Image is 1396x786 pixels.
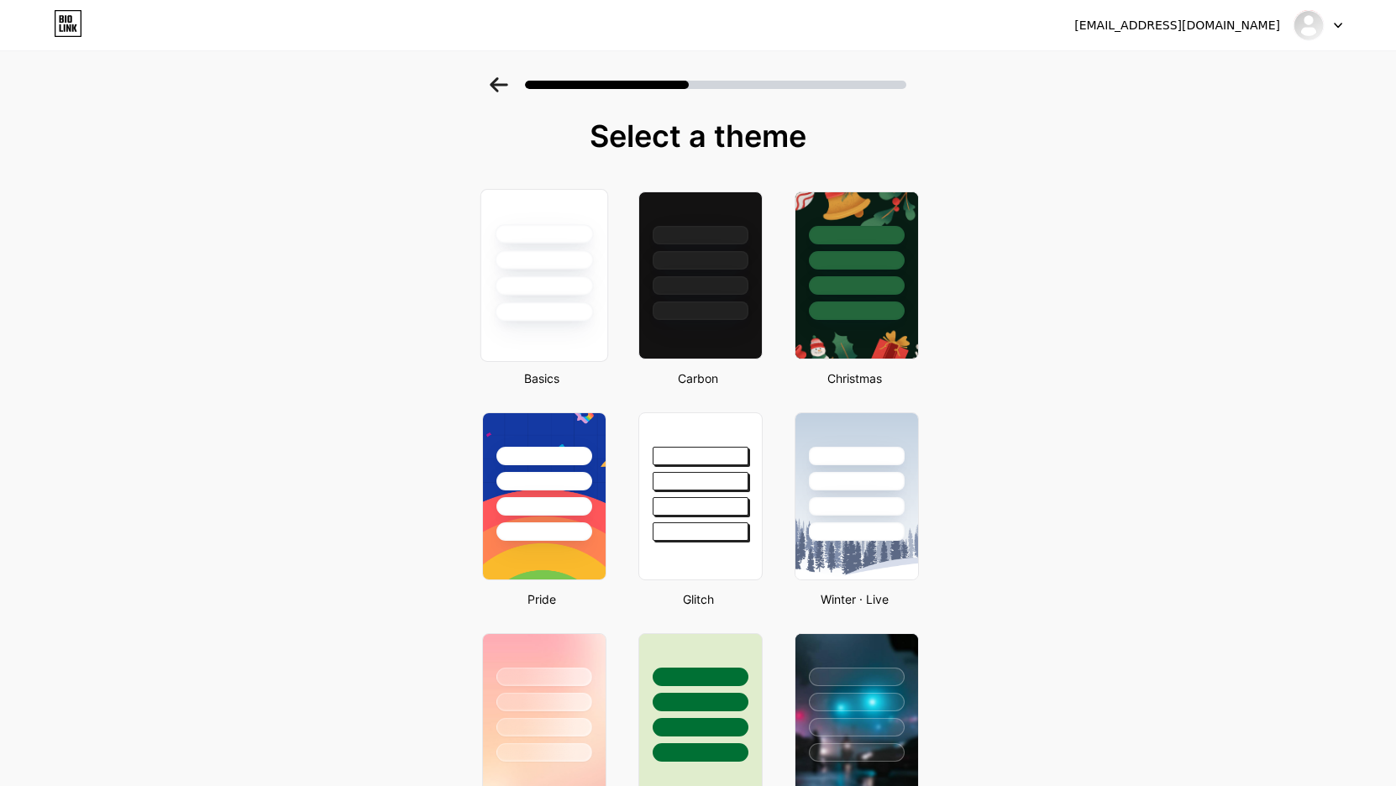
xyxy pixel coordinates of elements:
div: [EMAIL_ADDRESS][DOMAIN_NAME] [1074,17,1280,34]
div: Christmas [790,369,919,387]
div: Glitch [633,590,763,608]
div: Select a theme [475,119,921,153]
div: Pride [477,590,606,608]
div: Basics [477,369,606,387]
div: Winter · Live [790,590,919,608]
img: pppokerrussia [1293,9,1325,41]
div: Carbon [633,369,763,387]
